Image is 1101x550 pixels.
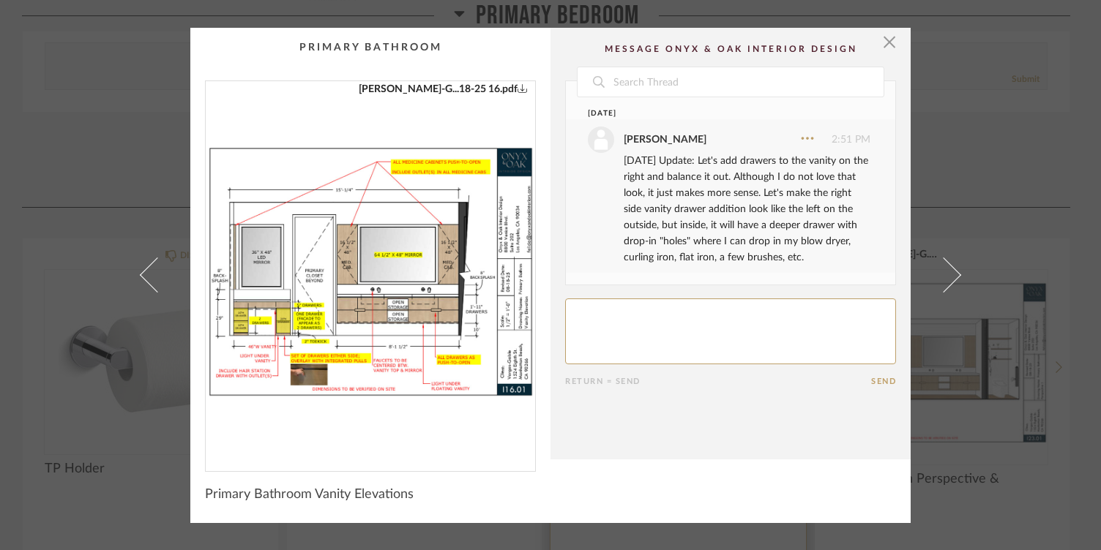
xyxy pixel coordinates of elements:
div: 2:51 PM [588,127,870,153]
div: Return = Send [565,377,871,386]
span: Primary Bathroom Vanity Elevations [205,486,414,502]
div: [DATE] Update: Let's add drawers to the vanity on the right and balance it out. Although I do not... [624,153,870,265]
div: [DATE] [588,108,843,119]
input: Search Thread [612,67,884,97]
div: [PERSON_NAME] [624,132,706,148]
div: 0 [206,81,535,459]
img: bce33582-f434-4f4f-9dbb-c115a7a88aa6_1000x1000.jpg [206,81,535,459]
a: [PERSON_NAME]-G...18-25 16.pdf [359,81,528,97]
button: Close [875,28,904,57]
button: Send [871,377,896,386]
